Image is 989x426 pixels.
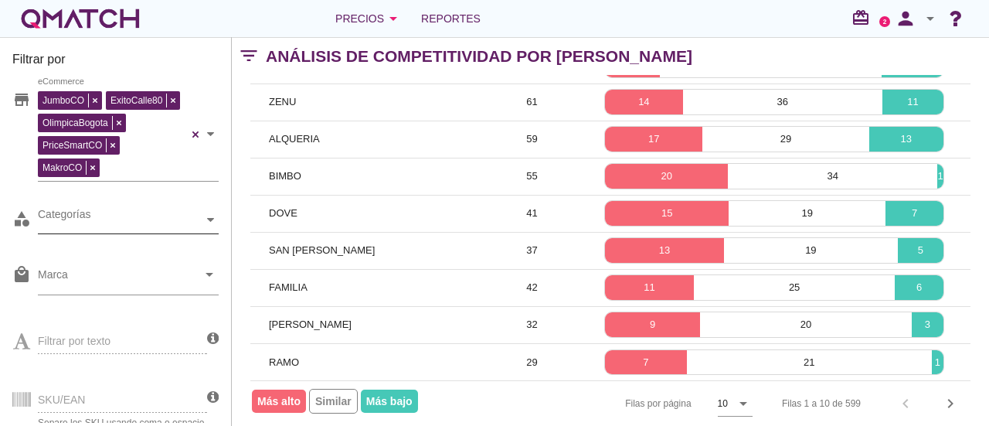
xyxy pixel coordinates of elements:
div: Precios [335,9,403,28]
p: 17 [605,131,702,147]
text: 2 [883,18,887,25]
span: FAMILIA [269,281,308,293]
span: Más alto [252,390,306,413]
i: person [890,8,921,29]
p: 34 [728,169,937,184]
p: 14 [605,94,682,110]
h3: Filtrar por [12,50,219,75]
p: 20 [605,169,728,184]
p: 15 [605,206,729,221]
p: 11 [882,94,943,110]
p: 21 [687,355,932,370]
span: DOVE [269,207,297,219]
p: 7 [885,206,943,221]
p: 36 [683,94,882,110]
td: 55 [486,158,578,195]
h2: Análisis de competitividad por [PERSON_NAME] [266,44,692,69]
i: arrow_drop_down [734,394,753,413]
i: store [12,90,31,109]
div: Filas 1 a 10 de 599 [782,397,861,411]
span: OlimpicaBogota [39,116,112,130]
div: Clear all [188,87,203,181]
span: ZENU [269,96,296,107]
p: 11 [605,280,694,295]
i: local_mall [12,265,31,284]
span: RAMO [269,356,299,368]
span: [PERSON_NAME] [269,319,352,330]
td: 61 [486,83,578,121]
i: arrow_drop_down [200,265,219,284]
td: 42 [486,269,578,306]
span: SAN [PERSON_NAME] [269,244,375,256]
td: 32 [486,306,578,343]
i: redeem [851,9,876,27]
p: 19 [729,206,885,221]
p: 7 [605,355,687,370]
p: 19 [724,243,898,258]
i: arrow_drop_down [921,9,940,28]
span: ALQUERIA [269,133,320,145]
p: 9 [605,317,700,332]
i: chevron_right [941,394,960,413]
td: 41 [486,195,578,232]
p: 6 [895,280,943,295]
p: 25 [694,280,896,295]
span: ExitoCalle80 [107,94,166,107]
span: JumboCO [39,94,88,107]
p: 5 [898,243,943,258]
a: white-qmatch-logo [19,3,142,34]
p: 13 [869,131,943,147]
span: Similar [309,389,358,414]
p: 1 [932,355,943,370]
td: 59 [486,121,578,158]
span: BIMBO [269,170,301,182]
td: 37 [486,232,578,269]
i: arrow_drop_down [384,9,403,28]
td: 29 [486,343,578,380]
span: PriceSmartCO [39,138,106,152]
p: 13 [605,243,724,258]
button: Next page [936,390,964,417]
span: MakroCO [39,161,86,175]
div: Filas por página [471,381,753,426]
p: 29 [702,131,868,147]
span: Reportes [421,9,481,28]
i: category [12,210,31,228]
button: Precios [323,3,415,34]
a: Reportes [415,3,487,34]
a: 2 [879,16,890,27]
span: Más bajo [361,390,418,413]
div: 10 [718,397,728,411]
p: 1 [937,169,943,184]
p: 20 [700,317,912,332]
p: 3 [912,317,943,332]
